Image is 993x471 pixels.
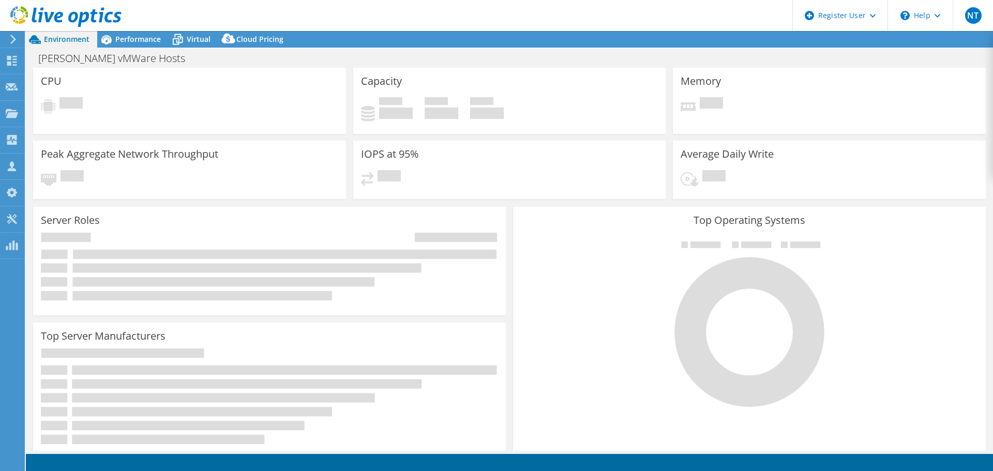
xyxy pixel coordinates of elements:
[59,97,83,111] span: Pending
[44,34,89,44] span: Environment
[965,7,982,24] span: NT
[41,215,100,226] h3: Server Roles
[700,97,723,111] span: Pending
[379,108,413,119] h4: 0 GiB
[521,215,978,226] h3: Top Operating Systems
[34,53,201,64] h1: [PERSON_NAME] vMWare Hosts
[425,97,448,108] span: Free
[702,170,726,184] span: Pending
[236,34,283,44] span: Cloud Pricing
[187,34,210,44] span: Virtual
[379,97,402,108] span: Used
[378,170,401,184] span: Pending
[470,108,504,119] h4: 0 GiB
[361,75,402,87] h3: Capacity
[115,34,161,44] span: Performance
[470,97,493,108] span: Total
[41,330,165,342] h3: Top Server Manufacturers
[41,75,62,87] h3: CPU
[900,11,910,20] svg: \n
[681,75,721,87] h3: Memory
[681,148,774,160] h3: Average Daily Write
[425,108,458,119] h4: 0 GiB
[41,148,218,160] h3: Peak Aggregate Network Throughput
[61,170,84,184] span: Pending
[361,148,419,160] h3: IOPS at 95%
